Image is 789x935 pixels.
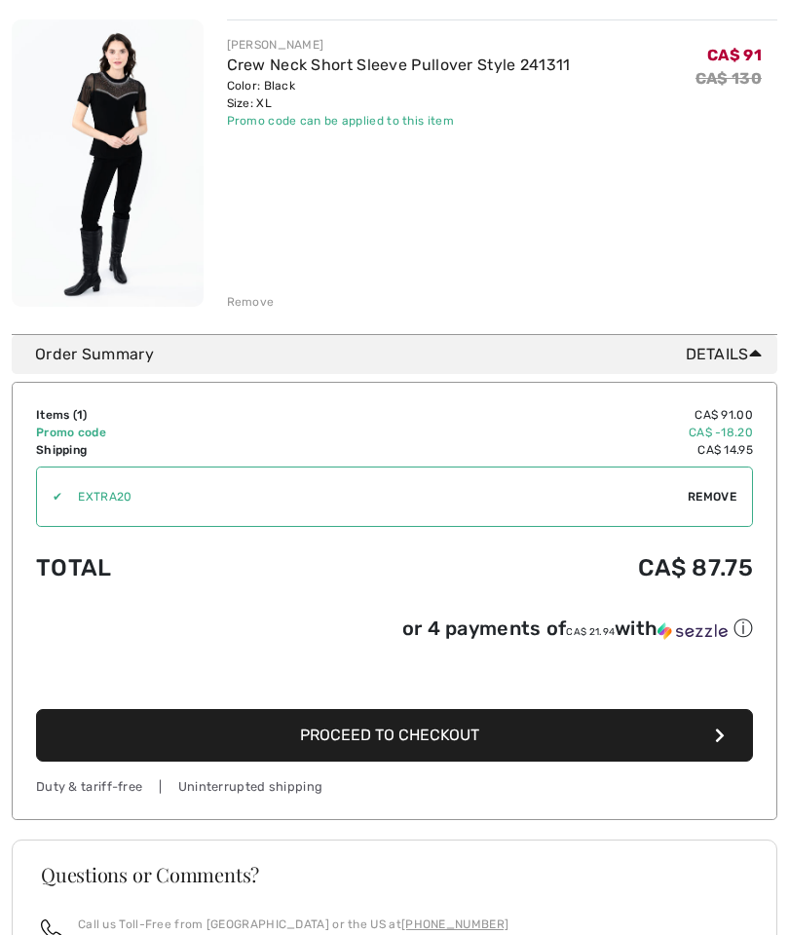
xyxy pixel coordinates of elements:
div: ✔ [37,488,62,505]
div: [PERSON_NAME] [227,36,571,54]
td: CA$ 91.00 [320,406,753,424]
span: CA$ 21.94 [566,626,615,638]
p: Call us Toll-Free from [GEOGRAPHIC_DATA] or the US at [78,916,508,933]
td: CA$ 87.75 [320,535,753,601]
s: CA$ 130 [695,69,762,88]
img: Crew Neck Short Sleeve Pullover Style 241311 [12,19,204,307]
td: Promo code [36,424,320,441]
td: CA$ -18.20 [320,424,753,441]
div: Order Summary [35,343,770,366]
td: CA$ 14.95 [320,441,753,459]
td: Shipping [36,441,320,459]
div: or 4 payments ofCA$ 21.94withSezzle Click to learn more about Sezzle [36,616,753,649]
a: [PHONE_NUMBER] [401,917,508,931]
td: Total [36,535,320,601]
div: Duty & tariff-free | Uninterrupted shipping [36,777,753,796]
div: or 4 payments of with [402,616,753,642]
span: CA$ 91 [707,46,762,64]
img: Sezzle [657,622,728,640]
span: 1 [77,408,83,422]
button: Proceed to Checkout [36,709,753,762]
div: Promo code can be applied to this item [227,112,571,130]
div: Color: Black Size: XL [227,77,571,112]
a: Crew Neck Short Sleeve Pullover Style 241311 [227,56,571,74]
h3: Questions or Comments? [41,865,748,884]
span: Details [686,343,770,366]
td: Items ( ) [36,406,320,424]
div: Remove [227,293,275,311]
iframe: PayPal-paypal [36,649,753,702]
span: Remove [688,488,736,505]
span: Proceed to Checkout [300,726,479,744]
input: Promo code [62,467,688,526]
